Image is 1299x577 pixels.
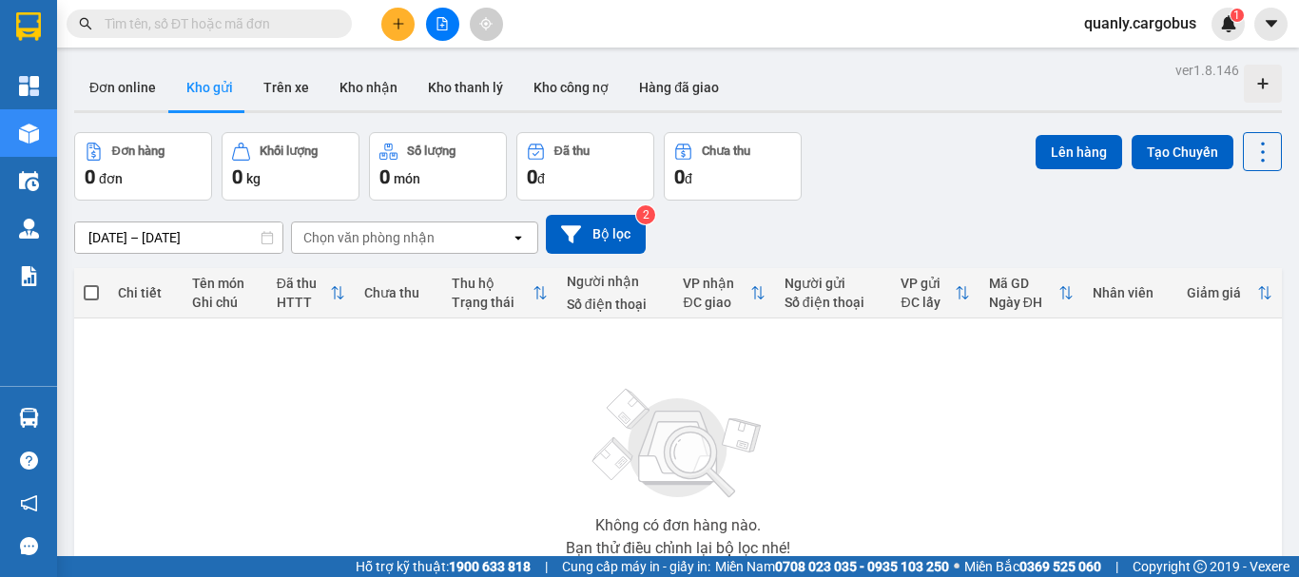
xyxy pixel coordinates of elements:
img: solution-icon [19,266,39,286]
div: VP gửi [901,276,954,291]
span: 0 [85,165,95,188]
div: Đã thu [554,144,590,158]
div: Người gửi [785,276,882,291]
div: Ngày ĐH [989,295,1058,310]
div: Số lượng [407,144,456,158]
img: warehouse-icon [19,219,39,239]
span: 0 [527,165,537,188]
span: 0 [232,165,242,188]
span: 1 [1233,9,1240,22]
div: Tên món [192,276,258,291]
button: file-add [426,8,459,41]
div: Đơn hàng [112,144,165,158]
button: caret-down [1254,8,1288,41]
button: Lên hàng [1036,135,1122,169]
sup: 2 [636,205,655,224]
button: Kho công nợ [518,65,624,110]
span: caret-down [1263,15,1280,32]
strong: 0369 525 060 [1019,559,1101,574]
button: plus [381,8,415,41]
span: kg [246,171,261,186]
span: Miền Nam [715,556,949,577]
button: Đơn hàng0đơn [74,132,212,201]
div: ĐC lấy [901,295,954,310]
div: Số điện thoại [785,295,882,310]
div: ver 1.8.146 [1175,60,1239,81]
span: Hỗ trợ kỹ thuật: [356,556,531,577]
span: 0 [379,165,390,188]
div: Ghi chú [192,295,258,310]
img: warehouse-icon [19,408,39,428]
span: search [79,17,92,30]
th: Toggle SortBy [267,268,355,318]
button: Đã thu0đ [516,132,654,201]
span: message [20,537,38,555]
span: ⚪️ [954,563,960,570]
span: notification [20,494,38,512]
img: logo-vxr [16,12,41,41]
div: Số điện thoại [567,297,665,312]
div: Mã GD [989,276,1058,291]
div: VP nhận [683,276,749,291]
div: Chưa thu [702,144,750,158]
span: | [545,556,548,577]
th: Toggle SortBy [442,268,557,318]
input: Tìm tên, số ĐT hoặc mã đơn [105,13,329,34]
button: aim [470,8,503,41]
div: Đã thu [277,276,330,291]
span: quanly.cargobus [1069,11,1212,35]
sup: 1 [1231,9,1244,22]
span: Cung cấp máy in - giấy in: [562,556,710,577]
span: question-circle [20,452,38,470]
button: Số lượng0món [369,132,507,201]
div: Người nhận [567,274,665,289]
span: 0 [674,165,685,188]
input: Select a date range. [75,222,282,253]
button: Tạo Chuyến [1132,135,1233,169]
button: Đơn online [74,65,171,110]
span: đ [537,171,545,186]
span: aim [479,17,493,30]
div: Chi tiết [118,285,173,300]
div: Trạng thái [452,295,533,310]
th: Toggle SortBy [1177,268,1282,318]
span: món [394,171,420,186]
div: Chọn văn phòng nhận [303,228,435,247]
strong: 1900 633 818 [449,559,531,574]
div: Khối lượng [260,144,318,158]
span: file-add [436,17,449,30]
img: icon-new-feature [1220,15,1237,32]
button: Kho thanh lý [413,65,518,110]
div: Chưa thu [364,285,433,300]
div: Nhân viên [1093,285,1168,300]
th: Toggle SortBy [979,268,1083,318]
th: Toggle SortBy [673,268,774,318]
th: Toggle SortBy [891,268,979,318]
button: Hàng đã giao [624,65,734,110]
button: Kho gửi [171,65,248,110]
span: đ [685,171,692,186]
span: | [1115,556,1118,577]
div: HTTT [277,295,330,310]
span: copyright [1193,560,1207,573]
button: Khối lượng0kg [222,132,359,201]
img: warehouse-icon [19,171,39,191]
img: svg+xml;base64,PHN2ZyBjbGFzcz0ibGlzdC1wbHVnX19zdmciIHhtbG5zPSJodHRwOi8vd3d3LnczLm9yZy8yMDAwL3N2Zy... [583,377,773,510]
img: warehouse-icon [19,124,39,144]
button: Trên xe [248,65,324,110]
div: Thu hộ [452,276,533,291]
button: Chưa thu0đ [664,132,802,201]
div: Bạn thử điều chỉnh lại bộ lọc nhé! [566,541,790,556]
span: đơn [99,171,123,186]
div: Tạo kho hàng mới [1244,65,1282,103]
svg: open [511,230,526,245]
div: Không có đơn hàng nào. [595,518,761,533]
img: dashboard-icon [19,76,39,96]
span: Miền Bắc [964,556,1101,577]
div: Giảm giá [1187,285,1257,300]
div: ĐC giao [683,295,749,310]
button: Kho nhận [324,65,413,110]
span: plus [392,17,405,30]
strong: 0708 023 035 - 0935 103 250 [775,559,949,574]
button: Bộ lọc [546,215,646,254]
